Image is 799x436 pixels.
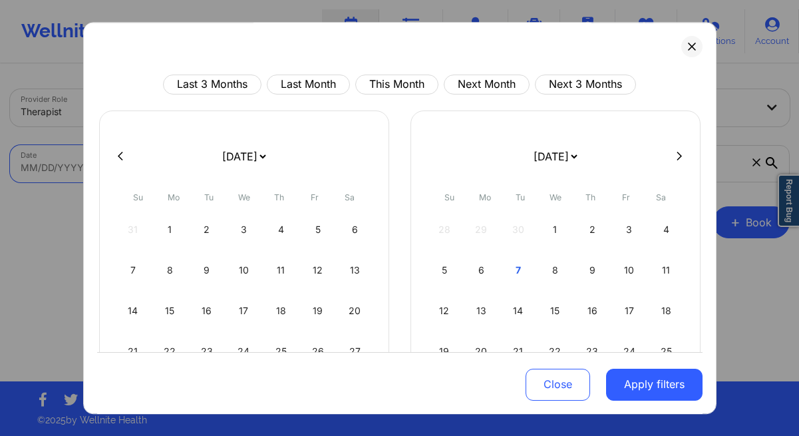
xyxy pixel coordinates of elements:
button: Next Month [444,75,530,95]
abbr: Sunday [444,192,454,202]
div: Fri Sep 12 2025 [301,252,335,289]
button: Close [526,368,590,400]
button: Last Month [267,75,350,95]
abbr: Wednesday [238,192,250,202]
div: Fri Oct 24 2025 [612,333,646,370]
div: Wed Sep 03 2025 [227,211,261,248]
div: Sun Sep 07 2025 [116,252,150,289]
abbr: Thursday [274,192,284,202]
div: Sun Oct 12 2025 [428,292,462,329]
div: Thu Sep 04 2025 [264,211,298,248]
div: Sat Oct 25 2025 [649,333,683,370]
div: Tue Sep 09 2025 [190,252,224,289]
abbr: Tuesday [516,192,525,202]
div: Thu Sep 18 2025 [264,292,298,329]
div: Tue Sep 23 2025 [190,333,224,370]
div: Thu Oct 09 2025 [575,252,609,289]
div: Fri Oct 10 2025 [612,252,646,289]
button: Last 3 Months [163,75,261,95]
abbr: Sunday [133,192,143,202]
div: Fri Oct 03 2025 [612,211,646,248]
abbr: Thursday [585,192,595,202]
div: Sat Sep 13 2025 [338,252,372,289]
button: This Month [355,75,438,95]
div: Thu Oct 16 2025 [575,292,609,329]
div: Mon Sep 22 2025 [153,333,187,370]
div: Wed Sep 24 2025 [227,333,261,370]
div: Mon Oct 13 2025 [464,292,498,329]
div: Sat Sep 20 2025 [338,292,372,329]
div: Tue Oct 14 2025 [502,292,536,329]
div: Fri Sep 19 2025 [301,292,335,329]
div: Wed Sep 10 2025 [227,252,261,289]
div: Sun Oct 05 2025 [428,252,462,289]
div: Thu Oct 23 2025 [575,333,609,370]
div: Tue Sep 16 2025 [190,292,224,329]
div: Wed Oct 08 2025 [538,252,572,289]
abbr: Monday [479,192,491,202]
div: Thu Oct 02 2025 [575,211,609,248]
div: Mon Sep 08 2025 [153,252,187,289]
div: Sat Oct 18 2025 [649,292,683,329]
div: Wed Oct 15 2025 [538,292,572,329]
div: Sat Sep 27 2025 [338,333,372,370]
div: Wed Oct 01 2025 [538,211,572,248]
div: Wed Sep 17 2025 [227,292,261,329]
div: Thu Sep 25 2025 [264,333,298,370]
div: Mon Sep 15 2025 [153,292,187,329]
div: Sun Oct 19 2025 [428,333,462,370]
div: Fri Sep 26 2025 [301,333,335,370]
div: Sat Oct 04 2025 [649,211,683,248]
div: Fri Oct 17 2025 [612,292,646,329]
div: Sun Sep 21 2025 [116,333,150,370]
abbr: Friday [622,192,630,202]
abbr: Saturday [656,192,666,202]
div: Thu Sep 11 2025 [264,252,298,289]
div: Fri Sep 05 2025 [301,211,335,248]
div: Sun Sep 14 2025 [116,292,150,329]
div: Tue Oct 07 2025 [502,252,536,289]
div: Mon Oct 20 2025 [464,333,498,370]
abbr: Monday [168,192,180,202]
div: Wed Oct 22 2025 [538,333,572,370]
div: Tue Sep 02 2025 [190,211,224,248]
button: Next 3 Months [535,75,636,95]
abbr: Saturday [345,192,355,202]
div: Mon Oct 06 2025 [464,252,498,289]
abbr: Tuesday [204,192,214,202]
button: Apply filters [606,368,703,400]
div: Sat Oct 11 2025 [649,252,683,289]
div: Mon Sep 01 2025 [153,211,187,248]
abbr: Friday [311,192,319,202]
abbr: Wednesday [550,192,561,202]
div: Sat Sep 06 2025 [338,211,372,248]
div: Tue Oct 21 2025 [502,333,536,370]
